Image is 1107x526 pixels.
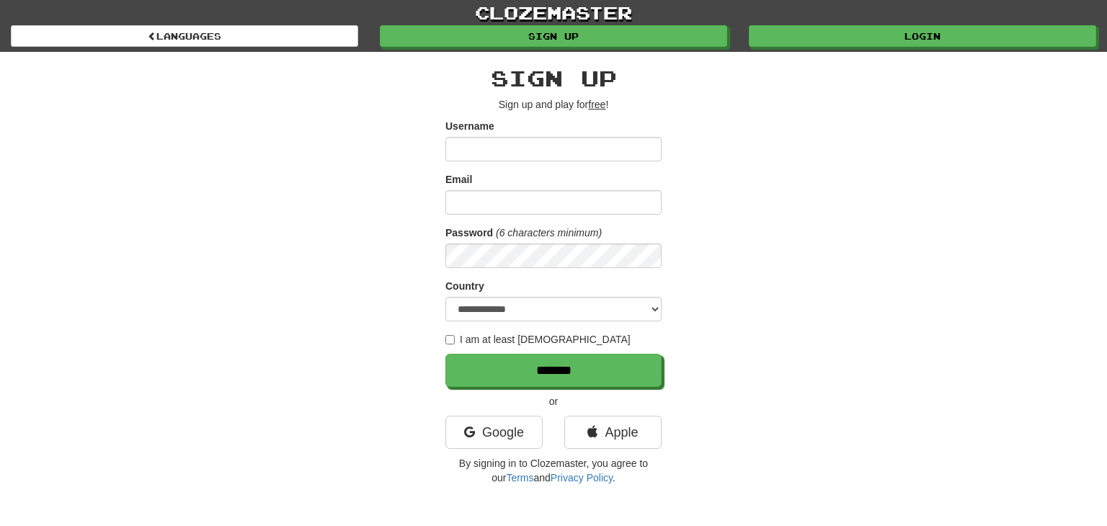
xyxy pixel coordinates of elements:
[445,172,472,187] label: Email
[506,472,533,483] a: Terms
[380,25,727,47] a: Sign up
[445,332,631,347] label: I am at least [DEMOGRAPHIC_DATA]
[496,227,602,239] em: (6 characters minimum)
[445,416,543,449] a: Google
[11,25,358,47] a: Languages
[445,456,662,485] p: By signing in to Clozemaster, you agree to our and .
[445,119,494,133] label: Username
[445,279,484,293] label: Country
[588,99,605,110] u: free
[564,416,662,449] a: Apple
[749,25,1096,47] a: Login
[551,472,613,483] a: Privacy Policy
[445,97,662,112] p: Sign up and play for !
[445,335,455,344] input: I am at least [DEMOGRAPHIC_DATA]
[445,226,493,240] label: Password
[445,394,662,409] p: or
[445,66,662,90] h2: Sign up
